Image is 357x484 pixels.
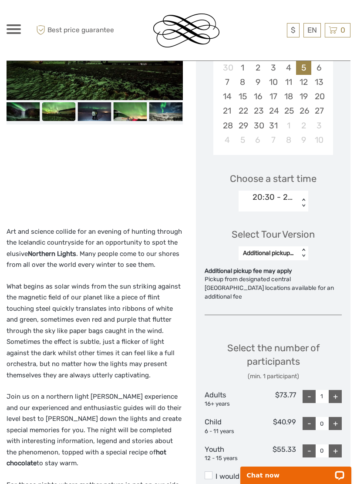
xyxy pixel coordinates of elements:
[300,198,307,208] div: < >
[205,471,342,482] label: I would like to be picked up
[281,75,296,89] div: Choose Thursday, December 11th, 2025
[266,133,281,147] div: Choose Wednesday, January 7th, 2026
[235,133,250,147] div: Choose Monday, January 5th, 2026
[7,391,183,469] p: Join us on a northern light [PERSON_NAME] experience and our experienced and enthusiastic guides ...
[303,417,316,430] div: -
[7,226,183,271] p: Art and science collide for an evening of hunting through the Icelandic countryside for an opport...
[311,118,327,133] div: Choose Saturday, January 3rd, 2026
[250,417,296,435] div: $40.99
[205,372,342,381] div: (min. 1 participant)
[266,89,281,104] div: Choose Wednesday, December 17th, 2025
[219,118,235,133] div: Choose Sunday, December 28th, 2025
[250,60,266,75] div: Choose Tuesday, December 2nd, 2025
[266,60,281,75] div: Choose Wednesday, December 3rd, 2025
[205,427,250,436] div: 6 - 11 years
[281,104,296,118] div: Choose Thursday, December 25th, 2025
[219,104,235,118] div: Choose Sunday, December 21st, 2025
[296,75,311,89] div: Choose Friday, December 12th, 2025
[311,60,327,75] div: Choose Saturday, December 6th, 2025
[329,444,342,457] div: +
[219,133,235,147] div: Choose Sunday, January 4th, 2026
[296,89,311,104] div: Choose Friday, December 19th, 2025
[266,118,281,133] div: Choose Wednesday, December 31st, 2025
[296,133,311,147] div: Choose Friday, January 9th, 2026
[235,89,250,104] div: Choose Monday, December 15th, 2025
[28,250,76,258] strong: Northern Lights
[311,89,327,104] div: Choose Saturday, December 20th, 2025
[250,444,296,463] div: $55.33
[235,75,250,89] div: Choose Monday, December 8th, 2025
[296,104,311,118] div: Choose Friday, December 26th, 2025
[205,400,250,408] div: 16+ years
[205,275,342,301] div: Pickup from designated central [GEOGRAPHIC_DATA] locations available for an additional fee
[296,118,311,133] div: Choose Friday, January 2nd, 2026
[205,267,342,276] div: Additional pickup fee may apply
[303,390,316,403] div: -
[7,102,40,121] img: cdf1ddd0466949e5848d7886b27aba28_slider_thumbnail.jpg
[216,60,330,147] div: month 2025-12
[250,118,266,133] div: Choose Tuesday, December 30th, 2025
[7,281,183,381] p: What begins as solar winds from the sun striking against the magnetic field of our planet like a ...
[153,13,219,47] img: Reykjavik Residence
[339,26,347,34] span: 0
[78,102,111,121] img: 87173b54ea7440b18afc9594507e59e3_slider_thumbnail.jpeg
[235,104,250,118] div: Choose Monday, December 22nd, 2025
[281,89,296,104] div: Choose Thursday, December 18th, 2025
[311,104,327,118] div: Choose Saturday, December 27th, 2025
[219,89,235,104] div: Choose Sunday, December 14th, 2025
[291,26,296,34] span: $
[329,417,342,430] div: +
[219,75,235,89] div: Choose Sunday, December 7th, 2025
[250,75,266,89] div: Choose Tuesday, December 9th, 2025
[149,102,183,121] img: aecc993918fb41f59ae1e020180e9c67_slider_thumbnail.jpeg
[266,104,281,118] div: Choose Wednesday, December 24th, 2025
[42,102,76,121] img: ac4528243ec14d1194dad19d2d84bd66_slider_thumbnail.jpeg
[303,23,321,37] div: EN
[250,390,296,408] div: $73.77
[243,249,295,258] div: Additional pickup fee may apply
[253,192,295,203] div: 20:30 - 24h cancellation
[281,118,296,133] div: Choose Thursday, January 1st, 2026
[250,89,266,104] div: Choose Tuesday, December 16th, 2025
[205,390,250,408] div: Adults
[296,60,311,75] div: Choose Friday, December 5th, 2025
[114,102,147,121] img: 46e102867bd94cd694405514174401a4_slider_thumbnail.jpeg
[250,104,266,118] div: Choose Tuesday, December 23rd, 2025
[266,75,281,89] div: Choose Wednesday, December 10th, 2025
[34,23,114,37] span: Best price guarantee
[329,390,342,403] div: +
[250,133,266,147] div: Choose Tuesday, January 6th, 2026
[205,341,342,381] div: Select the number of participants
[311,133,327,147] div: Choose Saturday, January 10th, 2026
[281,60,296,75] div: Choose Thursday, December 4th, 2025
[219,60,235,75] div: Choose Sunday, November 30th, 2025
[235,60,250,75] div: Choose Monday, December 1st, 2025
[300,249,307,258] div: < >
[303,444,316,457] div: -
[281,133,296,147] div: Choose Thursday, January 8th, 2026
[205,454,250,463] div: 12 - 15 years
[205,444,250,463] div: Youth
[235,457,357,484] iframe: LiveChat chat widget
[230,172,317,185] span: Choose a start time
[311,75,327,89] div: Choose Saturday, December 13th, 2025
[232,228,315,241] div: Select Tour Version
[235,118,250,133] div: Choose Monday, December 29th, 2025
[205,417,250,435] div: Child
